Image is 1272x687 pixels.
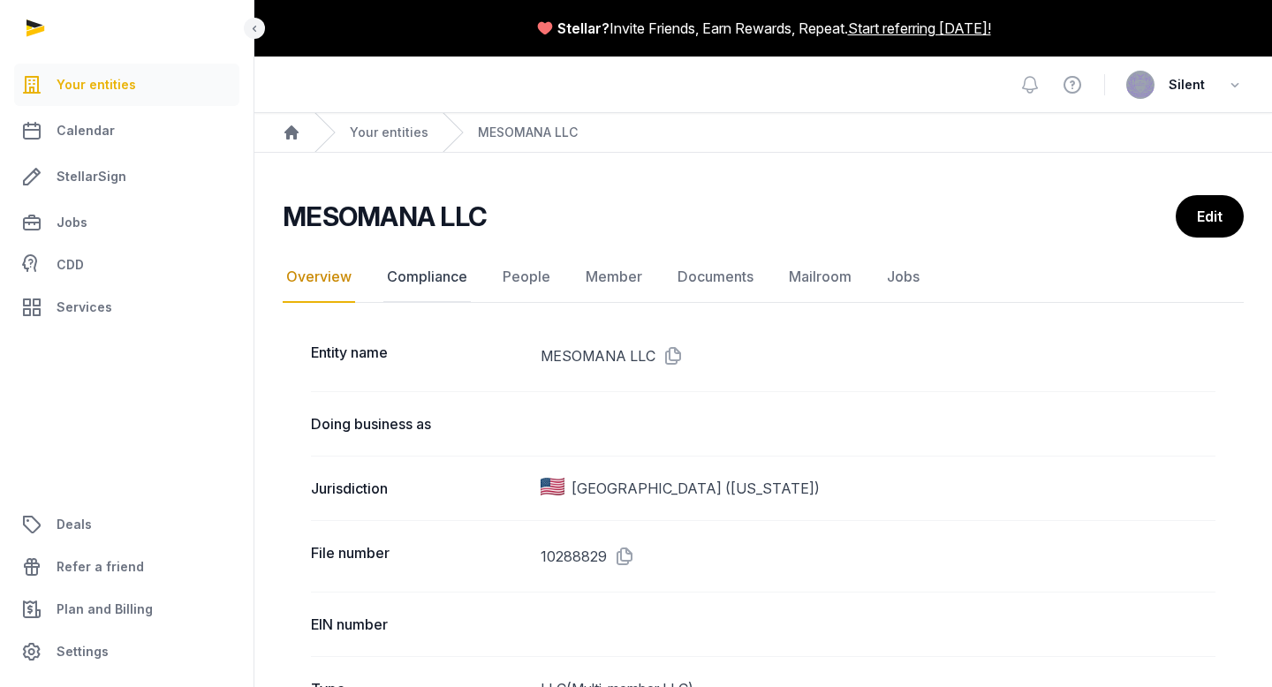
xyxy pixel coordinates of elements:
span: Silent [1169,74,1205,95]
a: Calendar [14,109,239,152]
a: Jobs [883,252,923,303]
a: Your entities [14,64,239,106]
dt: EIN number [311,614,526,635]
a: Services [14,286,239,328]
dd: 10288829 [541,542,1215,570]
iframe: Chat Widget [1184,602,1272,687]
dt: Doing business as [311,413,526,434]
span: Plan and Billing [57,599,153,620]
a: Refer a friend [14,546,239,588]
img: avatar [1126,71,1155,99]
a: Mailroom [785,252,855,303]
a: CDD [14,247,239,283]
a: Plan and Billing [14,588,239,630]
span: Deals [57,514,92,535]
nav: Breadcrumb [254,113,1272,153]
a: Settings [14,630,239,673]
nav: Tabs [283,252,1244,303]
dt: Jurisdiction [311,478,526,499]
a: Your entities [350,124,428,141]
span: Your entities [57,74,136,95]
a: Overview [283,252,355,303]
a: People [499,252,554,303]
span: Calendar [57,120,115,141]
span: CDD [57,254,84,276]
a: MESOMANA LLC [478,124,578,141]
span: Stellar? [557,18,609,39]
h2: MESOMANA LLC [283,200,487,232]
span: Settings [57,641,109,662]
a: Documents [674,252,757,303]
dt: Entity name [311,342,526,370]
a: Edit [1176,195,1244,238]
a: Compliance [383,252,471,303]
span: [GEOGRAPHIC_DATA] ([US_STATE]) [572,478,820,499]
dt: File number [311,542,526,570]
a: Start referring [DATE]! [848,18,991,39]
a: Deals [14,503,239,546]
span: Services [57,297,112,318]
a: Member [582,252,646,303]
a: StellarSign [14,155,239,198]
span: Refer a friend [57,556,144,578]
span: StellarSign [57,166,126,187]
dd: MESOMANA LLC [541,342,1215,370]
span: Jobs [57,212,87,233]
a: Jobs [14,201,239,244]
